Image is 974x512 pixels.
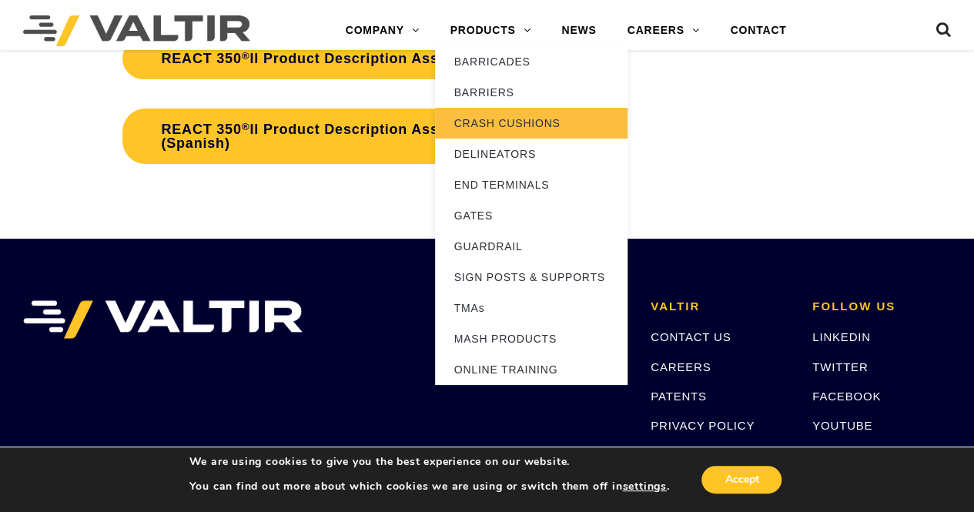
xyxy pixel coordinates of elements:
[435,293,628,323] a: TMAs
[435,200,628,231] a: GATES
[23,300,303,339] img: VALTIR
[546,15,611,46] a: NEWS
[435,108,628,139] a: CRASH CUSHIONS
[651,390,707,403] a: PATENTS
[701,466,782,494] button: Accept
[812,330,871,343] a: LINKEDIN
[651,300,789,313] h2: VALTIR
[435,262,628,293] a: SIGN POSTS & SUPPORTS
[612,15,715,46] a: CAREERS
[122,109,607,164] a: REACT 350®II Product Description Assembly Manual (Spanish)
[715,15,802,46] a: CONTACT
[651,419,755,432] a: PRIVACY POLICY
[812,419,872,432] a: YOUTUBE
[189,455,670,469] p: We are using cookies to give you the best experience on our website.
[435,169,628,200] a: END TERMINALS
[651,360,711,373] a: CAREERS
[435,323,628,354] a: MASH PRODUCTS
[435,139,628,169] a: DELINEATORS
[242,121,250,132] sup: ®
[812,300,951,313] h2: FOLLOW US
[435,354,628,385] a: ONLINE TRAINING
[189,480,670,494] p: You can find out more about which cookies we are using or switch them off in .
[330,15,435,46] a: COMPANY
[23,15,250,46] img: Valtir
[812,360,868,373] a: TWITTER
[651,330,731,343] a: CONTACT US
[122,38,576,79] a: REACT 350®II Product Description Assembly Manual
[242,50,250,62] sup: ®
[622,480,666,494] button: settings
[435,77,628,108] a: BARRIERS
[435,15,547,46] a: PRODUCTS
[812,390,881,403] a: FACEBOOK
[435,46,628,77] a: BARRICADES
[435,231,628,262] a: GUARDRAIL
